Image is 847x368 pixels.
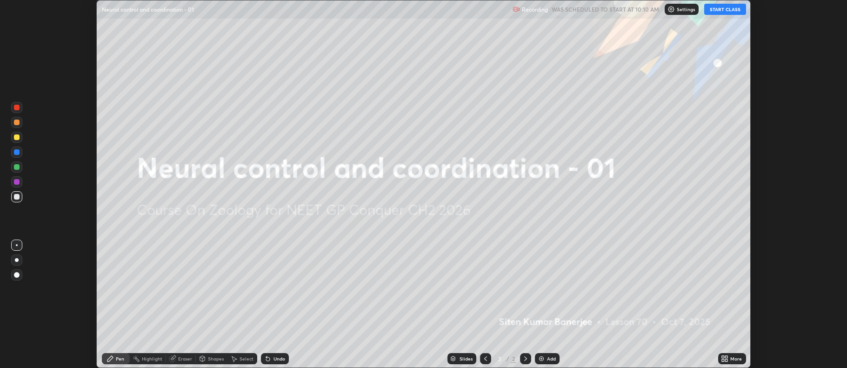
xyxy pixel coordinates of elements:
img: recording.375f2c34.svg [513,6,520,13]
h5: WAS SCHEDULED TO START AT 10:10 AM [552,5,659,13]
div: Slides [460,356,473,361]
img: add-slide-button [538,355,545,362]
div: Highlight [142,356,162,361]
button: START CLASS [704,4,746,15]
div: Shapes [208,356,224,361]
p: Recording [522,6,548,13]
p: Neural control and coordination - 01 [102,6,194,13]
img: class-settings-icons [667,6,675,13]
div: 2 [495,356,504,361]
div: Eraser [178,356,192,361]
div: / [506,356,509,361]
div: Undo [273,356,285,361]
p: Settings [677,7,695,12]
div: Add [547,356,556,361]
div: Pen [116,356,124,361]
div: More [730,356,742,361]
div: Select [240,356,253,361]
div: 2 [511,355,516,363]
